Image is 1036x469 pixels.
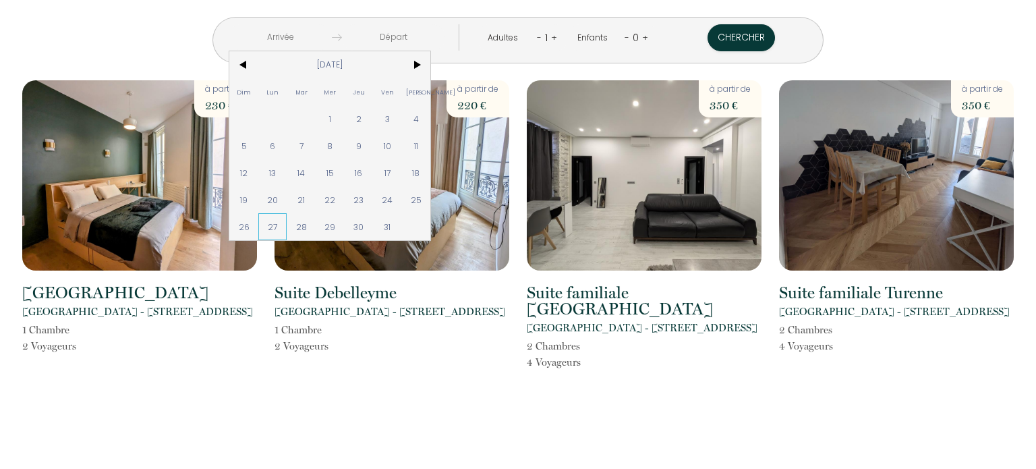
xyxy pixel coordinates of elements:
span: s [72,340,76,352]
p: [GEOGRAPHIC_DATA] - [STREET_ADDRESS] [22,304,253,320]
span: 28 [287,213,316,240]
span: 10 [373,132,402,159]
span: 22 [316,186,345,213]
span: 2 [345,105,374,132]
span: 7 [287,132,316,159]
a: + [642,31,648,44]
span: 26 [229,213,258,240]
span: Ven [373,78,402,105]
span: [PERSON_NAME] [402,78,431,105]
span: 8 [316,132,345,159]
img: rental-image [779,80,1014,271]
p: à partir de [205,83,246,96]
input: Départ [342,24,445,51]
span: < [229,51,258,78]
img: rental-image [527,80,761,271]
a: - [625,31,629,44]
p: 1 Chambre [275,322,328,338]
span: s [828,324,832,336]
span: 31 [373,213,402,240]
span: 4 [402,105,431,132]
span: 6 [258,132,287,159]
span: Jeu [345,78,374,105]
span: 21 [287,186,316,213]
span: 12 [229,159,258,186]
p: [GEOGRAPHIC_DATA] - [STREET_ADDRESS] [275,304,505,320]
h2: [GEOGRAPHIC_DATA] [22,285,208,301]
span: s [576,340,580,352]
span: 23 [345,186,374,213]
a: + [551,31,557,44]
img: guests [332,32,342,43]
span: Dim [229,78,258,105]
h2: Suite Debelleyme [275,285,397,301]
p: 350 € [710,96,751,115]
span: s [829,340,833,352]
p: 350 € [962,96,1003,115]
p: à partir de [457,83,498,96]
p: 4 Voyageur [779,338,833,354]
span: 14 [287,159,316,186]
span: 5 [229,132,258,159]
div: 1 [542,27,551,49]
p: 2 Chambre [779,322,833,338]
span: 13 [258,159,287,186]
p: à partir de [962,83,1003,96]
span: Mer [316,78,345,105]
div: Adultes [488,32,523,45]
h2: Suite familiale Turenne [779,285,943,301]
p: 1 Chambre [22,322,76,338]
p: 2 Chambre [527,338,581,354]
a: - [537,31,542,44]
p: 2 Voyageur [275,338,328,354]
span: 3 [373,105,402,132]
p: 4 Voyageur [527,354,581,370]
img: rental-image [22,80,257,271]
span: 11 [402,132,431,159]
span: Mar [287,78,316,105]
p: [GEOGRAPHIC_DATA] - [STREET_ADDRESS] [527,320,757,336]
input: Arrivée [229,24,332,51]
span: 30 [345,213,374,240]
span: 19 [229,186,258,213]
span: 17 [373,159,402,186]
p: 2 Voyageur [22,338,76,354]
span: 1 [316,105,345,132]
div: 0 [629,27,642,49]
span: [DATE] [258,51,402,78]
span: > [402,51,431,78]
p: à partir de [710,83,751,96]
h2: Suite familiale [GEOGRAPHIC_DATA] [527,285,761,317]
span: Lun [258,78,287,105]
span: 25 [402,186,431,213]
span: s [324,340,328,352]
span: 15 [316,159,345,186]
span: 20 [258,186,287,213]
span: 24 [373,186,402,213]
div: Enfants [577,32,612,45]
span: s [577,356,581,368]
button: Chercher [708,24,775,51]
span: 27 [258,213,287,240]
p: [GEOGRAPHIC_DATA] - [STREET_ADDRESS] [779,304,1010,320]
span: 29 [316,213,345,240]
p: 230 € [205,96,246,115]
p: 220 € [457,96,498,115]
span: 18 [402,159,431,186]
span: 9 [345,132,374,159]
span: 16 [345,159,374,186]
